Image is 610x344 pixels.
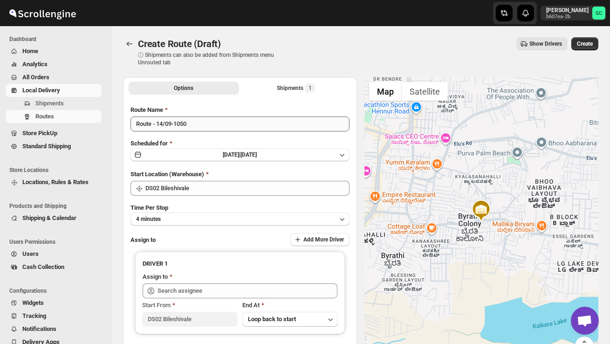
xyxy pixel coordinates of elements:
[402,82,448,101] button: Show satellite imagery
[138,51,285,66] p: ⓘ Shipments can also be added from Shipments menu Unrouted tab
[130,148,350,161] button: [DATE]|[DATE]
[174,84,194,92] span: Options
[130,236,156,243] span: Assign to
[6,97,102,110] button: Shipments
[6,212,102,225] button: Shipping & Calendar
[138,38,221,49] span: Create Route (Draft)
[123,37,136,50] button: Routes
[35,113,54,120] span: Routes
[142,302,171,309] span: Start From
[6,310,102,323] button: Tracking
[22,48,38,55] span: Home
[158,283,337,298] input: Search assignee
[9,287,105,295] span: Configurations
[9,238,105,246] span: Users Permissions
[6,261,102,274] button: Cash Collection
[369,82,402,101] button: Show street map
[308,84,312,92] span: 1
[130,106,163,113] span: Route Name
[248,316,296,323] span: Loop back to start
[9,202,105,210] span: Products and Shipping
[22,299,44,306] span: Widgets
[6,323,102,336] button: Notifications
[22,312,46,319] span: Tracking
[303,236,344,243] span: Add More Driver
[129,82,239,95] button: All Route Options
[242,301,338,310] div: End At
[22,74,49,81] span: All Orders
[571,37,598,50] button: Create
[241,151,257,158] span: [DATE]
[6,45,102,58] button: Home
[130,117,350,131] input: Eg: Bengaluru Route
[136,215,161,223] span: 4 minutes
[130,213,350,226] button: 4 minutes
[9,166,105,174] span: Store Locations
[22,250,39,257] span: Users
[516,37,568,50] button: Show Drivers
[6,296,102,310] button: Widgets
[241,82,351,95] button: Selected Shipments
[223,151,241,158] span: [DATE] |
[130,140,168,147] span: Scheduled for
[22,179,89,186] span: Locations, Rules & Rates
[546,14,589,20] p: b607ea-2b
[592,7,605,20] span: Sanjay chetri
[22,87,60,94] span: Local Delivery
[6,248,102,261] button: Users
[6,71,102,84] button: All Orders
[596,10,602,16] text: SC
[22,61,48,68] span: Analytics
[22,263,64,270] span: Cash Collection
[541,6,606,21] button: User menu
[242,312,338,327] button: Loop back to start
[22,143,71,150] span: Standard Shipping
[6,58,102,71] button: Analytics
[6,176,102,189] button: Locations, Rules & Rates
[22,325,56,332] span: Notifications
[277,83,315,93] div: Shipments
[145,181,350,196] input: Search location
[22,130,57,137] span: Store PickUp
[577,40,593,48] span: Create
[22,214,76,221] span: Shipping & Calendar
[546,7,589,14] p: [PERSON_NAME]
[571,307,599,335] div: Open chat
[130,171,204,178] span: Start Location (Warehouse)
[7,1,77,25] img: ScrollEngine
[290,233,350,246] button: Add More Driver
[529,40,562,48] span: Show Drivers
[6,110,102,123] button: Routes
[143,259,337,268] h3: DRIVER 1
[130,204,168,211] span: Time Per Stop
[35,100,64,107] span: Shipments
[143,272,168,282] div: Assign to
[9,35,105,43] span: Dashboard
